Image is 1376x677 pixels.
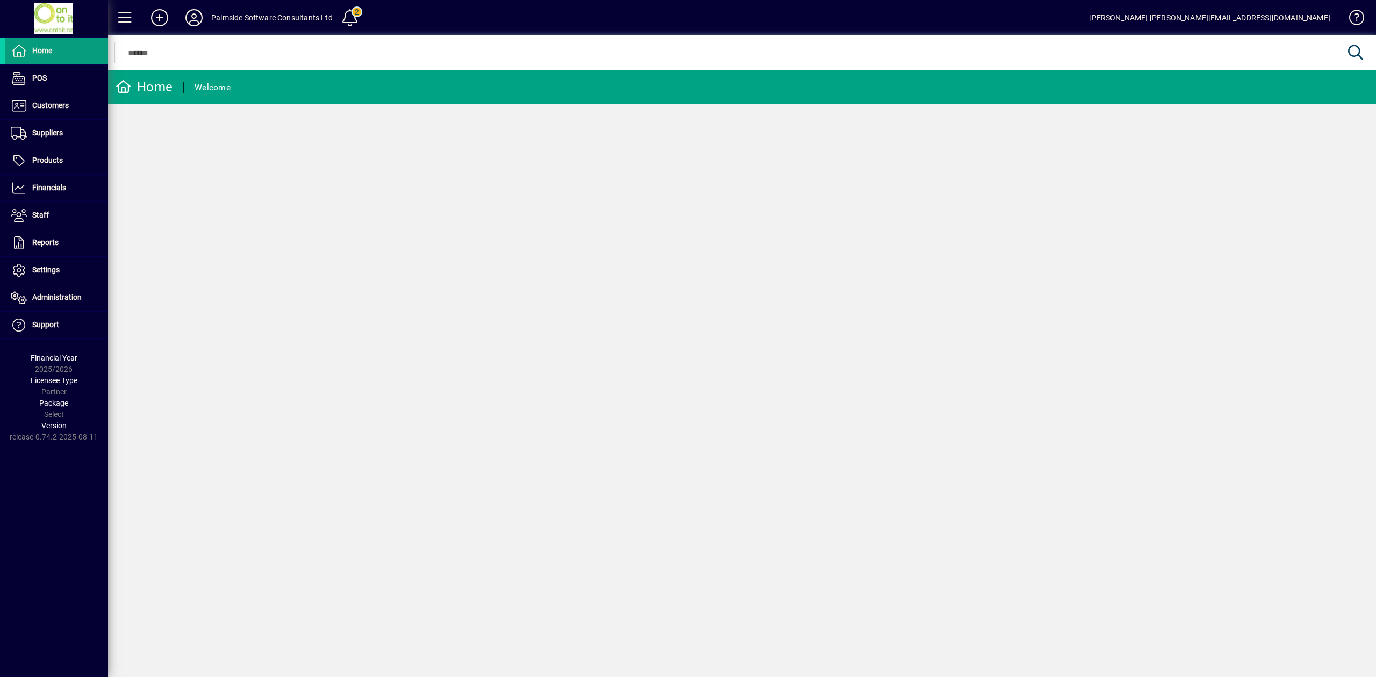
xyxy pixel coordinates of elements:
[32,211,49,219] span: Staff
[32,128,63,137] span: Suppliers
[5,229,107,256] a: Reports
[31,354,77,362] span: Financial Year
[32,320,59,329] span: Support
[211,9,333,26] div: Palmside Software Consultants Ltd
[5,120,107,147] a: Suppliers
[5,312,107,338] a: Support
[39,399,68,407] span: Package
[1089,9,1330,26] div: [PERSON_NAME] [PERSON_NAME][EMAIL_ADDRESS][DOMAIN_NAME]
[32,156,63,164] span: Products
[195,79,231,96] div: Welcome
[116,78,173,96] div: Home
[32,46,52,55] span: Home
[32,183,66,192] span: Financials
[177,8,211,27] button: Profile
[32,101,69,110] span: Customers
[1341,2,1363,37] a: Knowledge Base
[41,421,67,430] span: Version
[32,238,59,247] span: Reports
[5,147,107,174] a: Products
[5,65,107,92] a: POS
[5,175,107,201] a: Financials
[5,257,107,284] a: Settings
[5,284,107,311] a: Administration
[32,293,82,301] span: Administration
[32,265,60,274] span: Settings
[5,92,107,119] a: Customers
[31,376,77,385] span: Licensee Type
[5,202,107,229] a: Staff
[142,8,177,27] button: Add
[32,74,47,82] span: POS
